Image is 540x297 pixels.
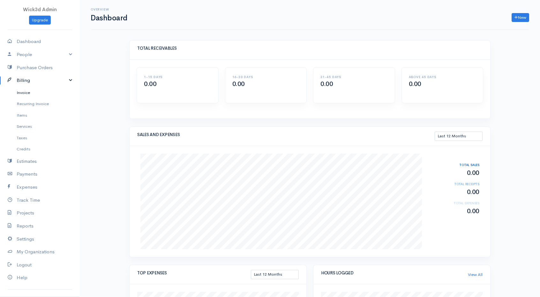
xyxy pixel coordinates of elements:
[144,75,211,79] h6: 1-15 DAYS
[91,8,127,11] h6: Overview
[23,6,57,12] span: Wick3d Admin
[428,189,479,196] h2: 0.00
[137,271,251,275] h5: TOP EXPENSES
[91,14,127,22] h1: Dashboard
[428,182,479,186] h6: TOTAL RECEIPTS
[320,75,388,79] h6: 31-45 DAYS
[409,80,421,88] span: 0.00
[428,170,479,177] h2: 0.00
[428,163,479,167] h6: TOTAL SALES
[428,201,479,205] h6: TOTAL EXPENSES
[512,13,529,22] a: New
[321,271,468,275] h5: HOURS LOGGED
[232,75,300,79] h6: 16-30 DAYS
[137,46,483,51] h5: TOTAL RECEIVABLES
[137,133,435,137] h5: SALES AND EXPENSES
[320,80,333,88] span: 0.00
[409,75,476,79] h6: ABOVE 45 DAYS
[428,208,479,215] h2: 0.00
[29,16,51,25] a: Upgrade
[232,80,245,88] span: 0.00
[144,80,156,88] span: 0.00
[468,272,483,278] a: View All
